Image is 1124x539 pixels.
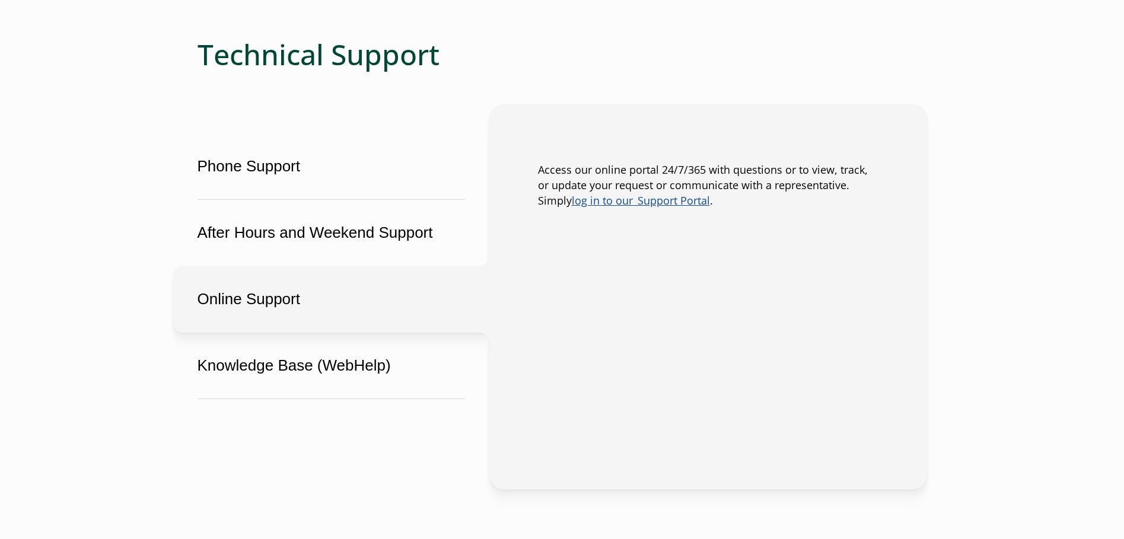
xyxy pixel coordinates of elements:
p: Access our online portal 24/7/365 with questions or to view, track, or update your request or com... [538,162,878,209]
button: Online Support [173,266,489,333]
button: Phone Support [173,133,489,200]
a: Link opens in a new window [572,193,710,208]
button: After Hours and Weekend Support [173,199,489,266]
button: Knowledge Base (WebHelp) [173,332,489,399]
h2: Technical Support [198,37,927,72]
